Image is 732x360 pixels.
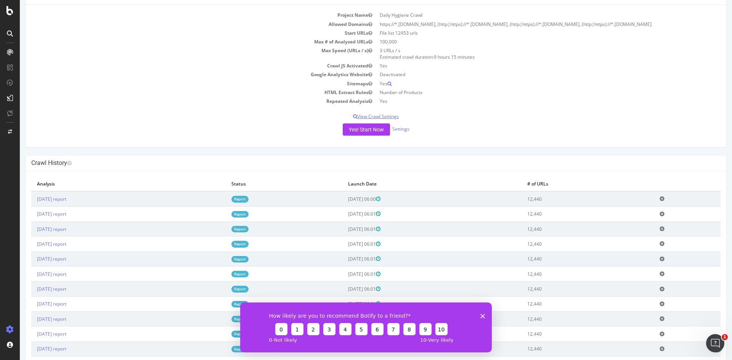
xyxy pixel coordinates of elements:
[212,316,229,322] a: Report
[11,29,356,37] td: Start URLs
[17,211,47,217] a: [DATE] report
[11,88,356,97] td: HTML Extract Rules
[17,241,47,247] a: [DATE] report
[356,70,701,79] td: Deactivated
[328,256,361,262] span: [DATE] 06:01
[212,211,229,218] a: Report
[11,11,356,19] td: Project Name
[356,37,701,46] td: 100,000
[356,29,701,37] td: File list 12453 urls
[328,211,361,217] span: [DATE] 06:01
[502,177,634,191] th: # of URLs
[356,97,701,106] td: Yes
[17,331,47,337] a: [DATE] report
[328,196,361,202] span: [DATE] 06:00
[372,126,390,132] a: Settings
[11,177,206,191] th: Analysis
[212,346,229,352] a: Report
[11,97,356,106] td: Repeated Analysis
[212,286,229,292] a: Report
[11,46,356,61] td: Max Speed (URLs / s)
[17,316,47,322] a: [DATE] report
[502,251,634,266] td: 12,440
[356,79,701,88] td: Yes
[11,159,701,167] h4: Crawl History
[328,241,361,247] span: [DATE] 06:01
[356,20,701,29] td: https://*.[DOMAIN_NAME], (http|https)://*.[DOMAIN_NAME], (http|https)://*.[DOMAIN_NAME], (http|ht...
[328,286,361,292] span: [DATE] 06:01
[212,256,229,262] a: Report
[212,241,229,247] a: Report
[328,331,361,337] span: [DATE] 06:00
[706,334,724,352] iframe: Intercom live chat
[356,61,701,70] td: Yes
[502,282,634,296] td: 12,440
[356,46,701,61] td: 3 URLs / s Estimated crawl duration:
[212,331,229,337] a: Report
[328,316,361,322] span: [DATE] 06:01
[502,266,634,281] td: 12,440
[11,70,356,79] td: Google Analytics Website
[212,271,229,277] a: Report
[328,346,361,352] span: [DATE] 06:01
[502,206,634,221] td: 12,440
[17,196,47,202] a: [DATE] report
[356,88,701,97] td: Number of Products
[17,226,47,232] a: [DATE] report
[502,237,634,251] td: 12,440
[17,256,47,262] a: [DATE] report
[502,341,634,356] td: 12,440
[206,177,323,191] th: Status
[11,113,701,120] p: View Crawl Settings
[240,302,492,352] iframe: Survey from Botify
[328,226,361,232] span: [DATE] 06:01
[502,326,634,341] td: 12,440
[502,191,634,206] td: 12,440
[17,286,47,292] a: [DATE] report
[17,301,47,307] a: [DATE] report
[212,196,229,202] a: Report
[11,37,356,46] td: Max # of Analysed URLs
[328,301,361,307] span: [DATE] 06:01
[11,20,356,29] td: Allowed Domains
[11,61,356,70] td: Crawl JS Activated
[414,54,455,60] span: 9 hours 15 minutes
[502,221,634,236] td: 12,440
[212,301,229,307] a: Report
[212,226,229,232] a: Report
[323,177,501,191] th: Launch Date
[502,312,634,326] td: 12,440
[17,346,47,352] a: [DATE] report
[323,123,370,136] button: Yes! Start Now
[11,79,356,88] td: Sitemaps
[356,11,701,19] td: Daily Hygiene Crawl
[722,334,728,340] span: 1
[328,271,361,277] span: [DATE] 06:01
[502,296,634,311] td: 12,440
[17,271,47,277] a: [DATE] report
